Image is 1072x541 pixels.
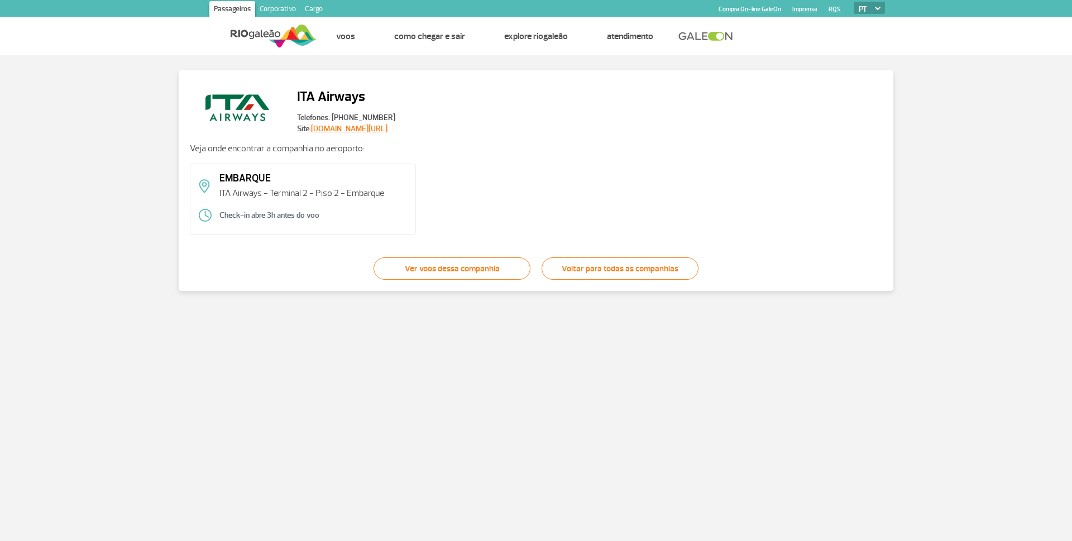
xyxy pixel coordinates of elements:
[209,1,255,19] a: Passageiros
[297,123,395,135] span: Site:
[607,31,653,42] a: Atendimento
[311,124,387,133] a: [DOMAIN_NAME][URL]
[336,31,355,42] a: Voos
[219,170,407,187] span: EMBARQUE
[719,6,781,13] a: Compra On-line GaleOn
[374,257,530,280] a: Ver voos dessa companhia
[542,257,698,280] a: Voltar para todas as companhias
[190,81,286,135] img: ITA Airways
[190,142,882,155] p: Veja onde encontrar a companhia no aeroporto:
[829,6,841,13] a: RQS
[219,209,319,221] span: Check-in abre 3h antes do voo
[255,1,300,19] a: Corporativo
[300,1,327,19] a: Cargo
[792,6,817,13] a: Imprensa
[297,82,395,112] h2: ITA Airways
[297,112,395,123] span: Telefones: [PHONE_NUMBER]
[504,31,568,42] a: Explore RIOgaleão
[394,31,465,42] a: Como chegar e sair
[219,187,407,199] p: ITA Airways - Terminal 2 - Piso 2 - Embarque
